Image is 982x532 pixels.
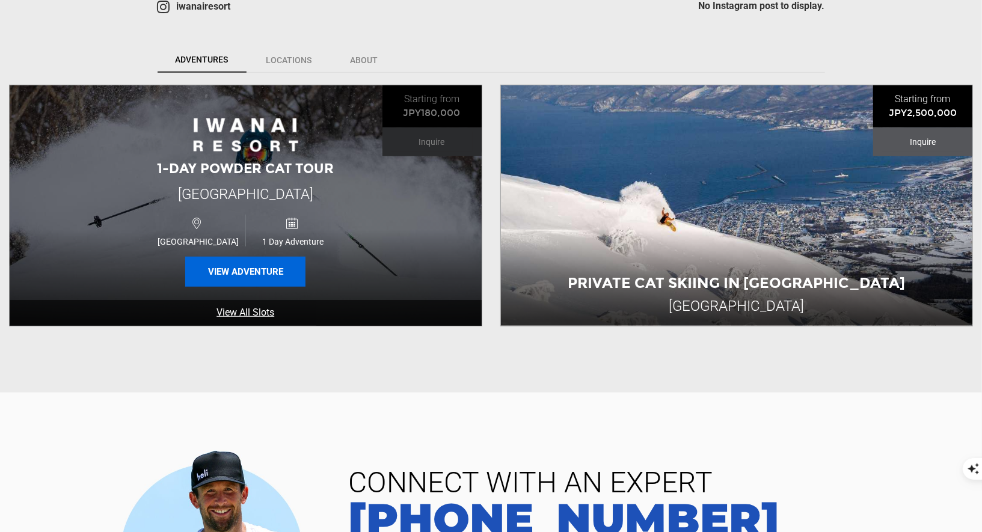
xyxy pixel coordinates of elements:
[178,186,313,203] span: [GEOGRAPHIC_DATA]
[185,257,305,287] button: View Adventure
[248,47,331,73] a: Locations
[10,300,482,326] a: View All Slots
[339,468,964,497] span: CONNECT WITH AN EXPERT
[177,1,231,12] span: iwanairesort
[157,161,334,177] span: 1-Day Powder CAT Tour
[191,116,299,153] img: images
[158,47,247,73] a: Adventures
[332,47,397,73] a: About
[246,237,340,246] span: 1 Day Adventure
[151,237,245,246] span: [GEOGRAPHIC_DATA]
